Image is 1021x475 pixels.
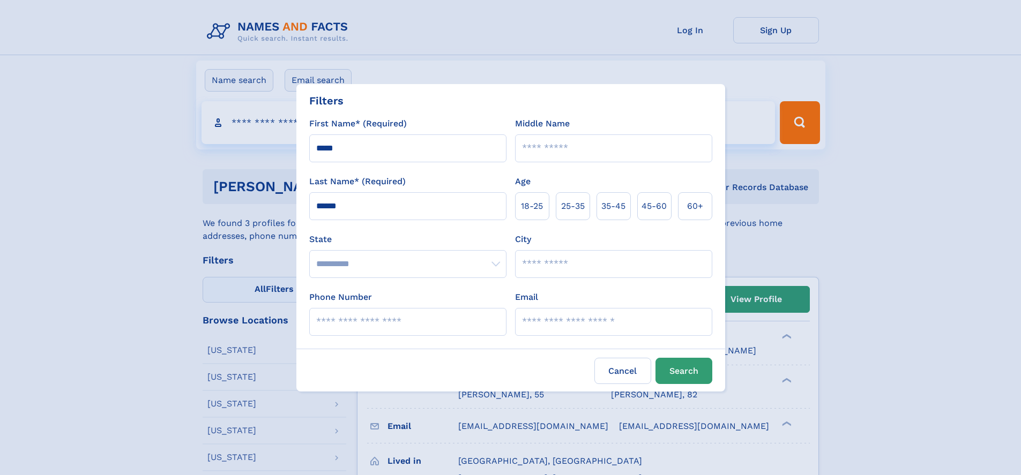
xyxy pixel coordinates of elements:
[309,233,506,246] label: State
[309,291,372,304] label: Phone Number
[309,175,406,188] label: Last Name* (Required)
[515,233,531,246] label: City
[521,200,543,213] span: 18‑25
[601,200,625,213] span: 35‑45
[561,200,585,213] span: 25‑35
[309,117,407,130] label: First Name* (Required)
[687,200,703,213] span: 60+
[515,291,538,304] label: Email
[515,117,570,130] label: Middle Name
[642,200,667,213] span: 45‑60
[309,93,344,109] div: Filters
[655,358,712,384] button: Search
[594,358,651,384] label: Cancel
[515,175,531,188] label: Age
